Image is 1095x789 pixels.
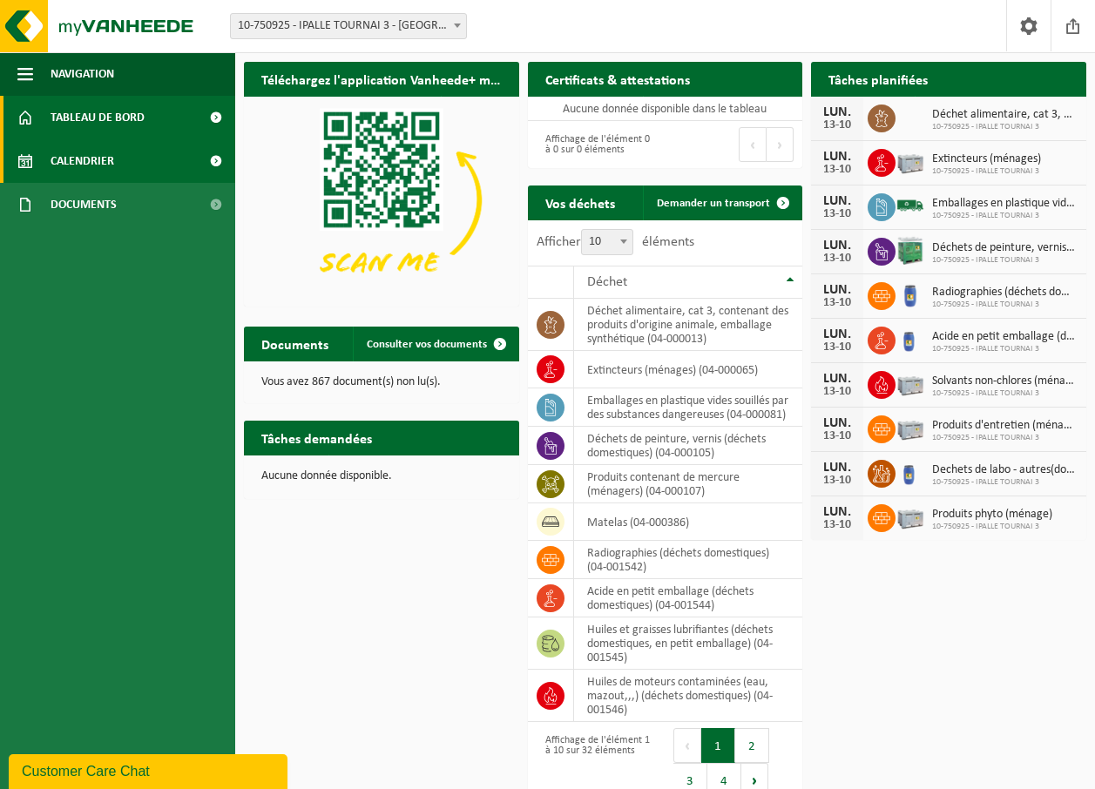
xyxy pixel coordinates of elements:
[896,502,925,531] img: PB-LB-0680-HPE-GY-11
[820,194,855,208] div: LUN.
[51,96,145,139] span: Tableau de bord
[51,52,114,96] span: Navigation
[820,164,855,176] div: 13-10
[932,522,1052,532] span: 10-750925 - IPALLE TOURNAI 3
[932,108,1078,122] span: Déchet alimentaire, cat 3, contenant des produits d'origine animale, emballage s...
[51,183,117,226] span: Documents
[528,185,632,219] h2: Vos déchets
[820,386,855,398] div: 13-10
[896,457,925,487] img: LP-OT-00060-HPE-21
[932,463,1078,477] span: Dechets de labo - autres(domestique)
[820,327,855,341] div: LUN.
[932,388,1078,399] span: 10-750925 - IPALLE TOURNAI 3
[574,670,803,722] td: huiles de moteurs contaminées (eau, mazout,,,) (déchets domestiques) (04-001546)
[820,105,855,119] div: LUN.
[932,211,1078,221] span: 10-750925 - IPALLE TOURNAI 3
[932,433,1078,443] span: 10-750925 - IPALLE TOURNAI 3
[574,351,803,388] td: extincteurs (ménages) (04-000065)
[574,541,803,579] td: Radiographies (déchets domestiques) (04-001542)
[932,241,1078,255] span: Déchets de peinture, vernis (déchets domestiques)
[574,617,803,670] td: huiles et graisses lubrifiantes (déchets domestiques, en petit emballage) (04-001545)
[820,505,855,519] div: LUN.
[9,751,291,789] iframe: chat widget
[932,255,1078,266] span: 10-750925 - IPALLE TOURNAI 3
[932,344,1078,354] span: 10-750925 - IPALLE TOURNAI 3
[820,430,855,442] div: 13-10
[932,152,1041,166] span: Extincteurs (ménages)
[537,235,694,249] label: Afficher éléments
[932,286,1078,300] span: Radiographies (déchets domestiques)
[896,368,925,398] img: PB-LB-0680-HPE-GY-11
[820,372,855,386] div: LUN.
[820,416,855,430] div: LUN.
[244,327,346,361] h2: Documents
[657,198,770,209] span: Demander un transport
[896,191,925,220] img: BL-SO-LV
[932,330,1078,344] span: Acide en petit emballage (déchets domestiques)
[820,461,855,475] div: LUN.
[932,197,1078,211] span: Emballages en plastique vides souillés par des substances dangereuses
[353,327,517,361] a: Consulter vos documents
[820,519,855,531] div: 13-10
[574,465,803,503] td: produits contenant de mercure (ménagers) (04-000107)
[261,470,502,482] p: Aucune donnée disponible.
[528,97,803,121] td: Aucune donnée disponible dans le tableau
[574,388,803,427] td: emballages en plastique vides souillés par des substances dangereuses (04-000081)
[820,283,855,297] div: LUN.
[820,253,855,265] div: 13-10
[820,150,855,164] div: LUN.
[574,299,803,351] td: déchet alimentaire, cat 3, contenant des produits d'origine animale, emballage synthétique (04-00...
[811,62,945,96] h2: Tâches planifiées
[820,297,855,309] div: 13-10
[244,97,519,303] img: Download de VHEPlus App
[932,300,1078,310] span: 10-750925 - IPALLE TOURNAI 3
[574,579,803,617] td: acide en petit emballage (déchets domestiques) (04-001544)
[261,376,502,388] p: Vous avez 867 document(s) non lu(s).
[932,374,1078,388] span: Solvants non-chlores (ménagers)
[244,421,389,455] h2: Tâches demandées
[820,239,855,253] div: LUN.
[643,185,801,220] a: Demander un transport
[528,62,707,96] h2: Certificats & attestations
[537,125,657,164] div: Affichage de l'élément 0 à 0 sur 0 éléments
[244,62,519,96] h2: Téléchargez l'application Vanheede+ maintenant!
[701,728,735,763] button: 1
[896,234,925,266] img: PB-HB-1400-HPE-GN-11
[896,413,925,442] img: PB-LB-0680-HPE-GY-11
[582,230,632,254] span: 10
[820,119,855,131] div: 13-10
[820,475,855,487] div: 13-10
[574,427,803,465] td: déchets de peinture, vernis (déchets domestiques) (04-000105)
[932,166,1041,177] span: 10-750925 - IPALLE TOURNAI 3
[932,419,1078,433] span: Produits d'entretien (ménagers)
[896,324,925,354] img: LP-OT-00060-HPE-21
[587,275,627,289] span: Déchet
[820,341,855,354] div: 13-10
[231,14,466,38] span: 10-750925 - IPALLE TOURNAI 3 - TOURNAI
[574,503,803,541] td: matelas (04-000386)
[896,146,925,176] img: PB-LB-0680-HPE-GY-11
[51,139,114,183] span: Calendrier
[739,127,767,162] button: Previous
[932,122,1078,132] span: 10-750925 - IPALLE TOURNAI 3
[767,127,794,162] button: Next
[820,208,855,220] div: 13-10
[230,13,467,39] span: 10-750925 - IPALLE TOURNAI 3 - TOURNAI
[932,477,1078,488] span: 10-750925 - IPALLE TOURNAI 3
[367,339,487,350] span: Consulter vos documents
[932,508,1052,522] span: Produits phyto (ménage)
[896,280,925,309] img: PB-OT-0120-HPE-00-02
[735,728,769,763] button: 2
[581,229,633,255] span: 10
[673,728,701,763] button: Previous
